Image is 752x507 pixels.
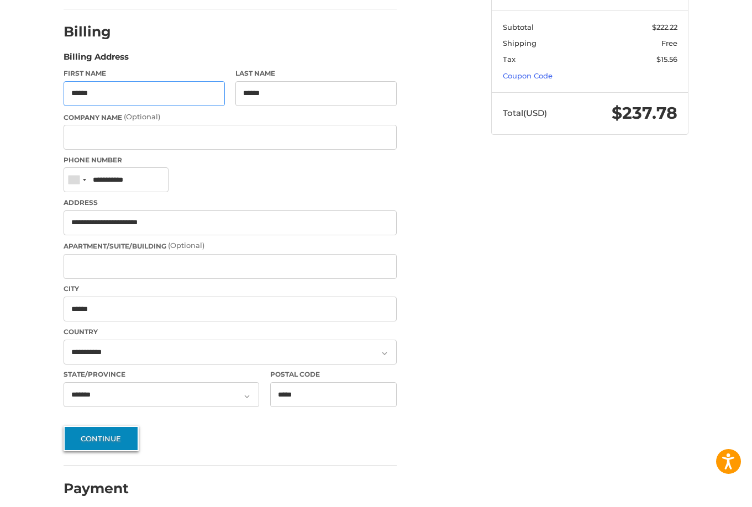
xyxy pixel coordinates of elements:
span: Tax [503,55,516,64]
small: (Optional) [124,112,160,121]
span: Free [661,39,677,47]
span: $222.22 [652,23,677,31]
label: Apartment/Suite/Building [64,240,397,251]
span: $15.56 [656,55,677,64]
legend: Billing Address [64,51,129,68]
button: Continue [64,426,139,451]
label: City [64,284,397,294]
label: Country [64,327,397,337]
span: Subtotal [503,23,534,31]
label: Postal Code [270,369,397,379]
a: Coupon Code [503,71,553,80]
label: Company Name [64,112,397,123]
h2: Billing [64,23,128,40]
h2: Payment [64,480,129,497]
label: State/Province [64,369,259,379]
label: Phone Number [64,155,397,165]
span: $237.78 [612,103,677,123]
label: Address [64,198,397,208]
span: Shipping [503,39,537,47]
label: Last Name [235,68,397,78]
span: Total (USD) [503,108,547,118]
label: First Name [64,68,225,78]
small: (Optional) [168,241,204,250]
